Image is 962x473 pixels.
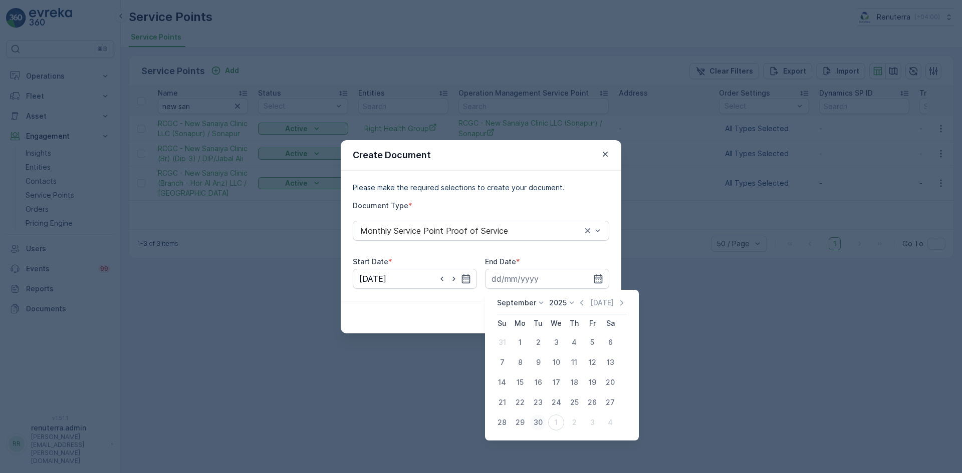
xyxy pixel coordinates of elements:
[494,354,510,370] div: 7
[566,394,582,410] div: 25
[494,374,510,390] div: 14
[511,314,529,332] th: Monday
[583,314,601,332] th: Friday
[584,394,600,410] div: 26
[485,257,516,266] label: End Date
[566,354,582,370] div: 11
[494,414,510,430] div: 28
[485,269,609,289] input: dd/mm/yyyy
[547,314,565,332] th: Wednesday
[353,148,431,162] p: Create Document
[530,334,546,350] div: 2
[566,414,582,430] div: 2
[530,354,546,370] div: 9
[584,374,600,390] div: 19
[530,414,546,430] div: 30
[530,394,546,410] div: 23
[512,414,528,430] div: 29
[493,314,511,332] th: Sunday
[584,334,600,350] div: 5
[602,374,618,390] div: 20
[565,314,583,332] th: Thursday
[494,394,510,410] div: 21
[601,314,619,332] th: Saturday
[548,334,564,350] div: 3
[494,334,510,350] div: 31
[548,414,564,430] div: 1
[353,201,408,210] label: Document Type
[529,314,547,332] th: Tuesday
[584,414,600,430] div: 3
[602,414,618,430] div: 4
[512,374,528,390] div: 15
[584,354,600,370] div: 12
[548,354,564,370] div: 10
[353,183,609,193] p: Please make the required selections to create your document.
[353,257,388,266] label: Start Date
[602,334,618,350] div: 6
[512,394,528,410] div: 22
[512,354,528,370] div: 8
[497,298,536,308] p: September
[512,334,528,350] div: 1
[548,374,564,390] div: 17
[530,374,546,390] div: 16
[566,334,582,350] div: 4
[353,269,477,289] input: dd/mm/yyyy
[602,394,618,410] div: 27
[566,374,582,390] div: 18
[590,298,614,308] p: [DATE]
[602,354,618,370] div: 13
[548,394,564,410] div: 24
[549,298,567,308] p: 2025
